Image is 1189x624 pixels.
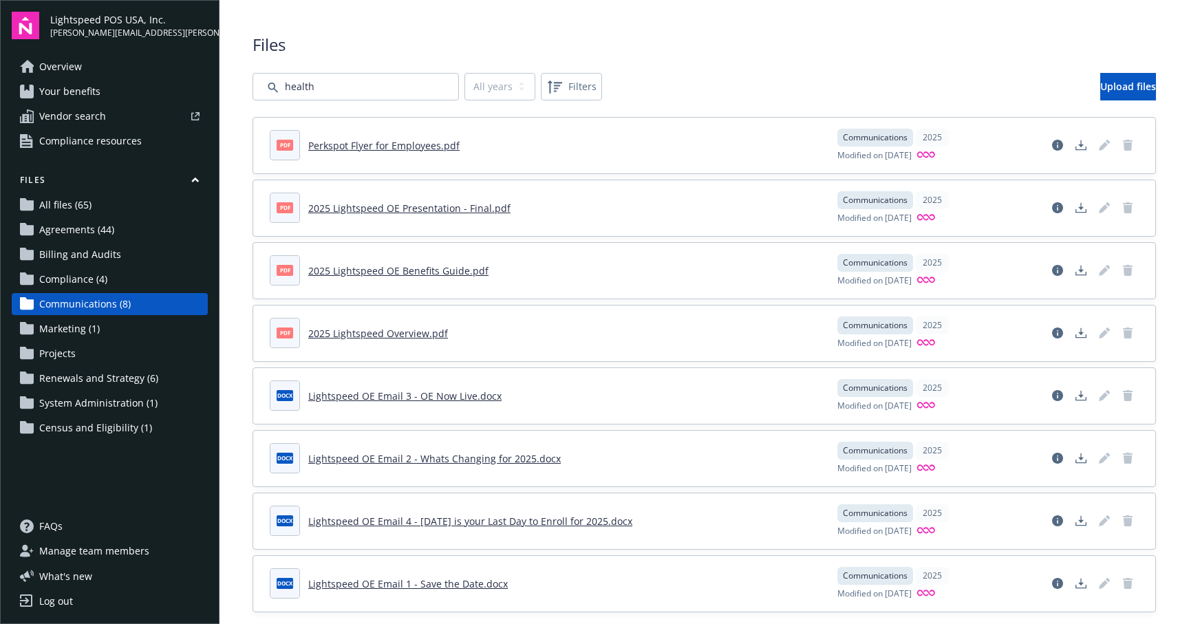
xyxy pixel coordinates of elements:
span: Edit document [1093,572,1115,594]
span: System Administration (1) [39,392,158,414]
a: Upload files [1100,73,1156,100]
a: All files (65) [12,194,208,216]
a: Agreements (44) [12,219,208,241]
a: Census and Eligibility (1) [12,417,208,439]
span: pdf [277,265,293,275]
a: Manage team members [12,540,208,562]
a: Lightspeed OE Email 2 - Whats Changing for 2025.docx [308,452,561,465]
a: Marketing (1) [12,318,208,340]
span: Filters [568,79,597,94]
a: Billing and Audits [12,244,208,266]
span: Billing and Audits [39,244,121,266]
span: Delete document [1117,322,1139,344]
button: What's new [12,569,114,583]
span: Overview [39,56,82,78]
a: Delete document [1117,259,1139,281]
span: Communications [843,444,908,457]
span: Edit document [1093,134,1115,156]
span: Files [253,33,1156,56]
span: Communications [843,257,908,269]
a: Your benefits [12,80,208,103]
span: Lightspeed POS USA, Inc. [50,12,208,27]
span: Projects [39,343,76,365]
span: Communications [843,507,908,519]
a: Renewals and Strategy (6) [12,367,208,389]
span: FAQs [39,515,63,537]
div: Log out [39,590,73,612]
a: Download document [1070,572,1092,594]
span: Modified on [DATE] [837,588,912,601]
a: Download document [1070,510,1092,532]
span: Delete document [1117,134,1139,156]
span: Marketing (1) [39,318,100,340]
span: Edit document [1093,510,1115,532]
span: Delete document [1117,197,1139,219]
span: Delete document [1117,447,1139,469]
a: View file details [1047,134,1069,156]
a: Communications (8) [12,293,208,315]
a: Download document [1070,322,1092,344]
span: Your benefits [39,80,100,103]
a: Edit document [1093,385,1115,407]
span: Modified on [DATE] [837,525,912,538]
a: Download document [1070,197,1092,219]
a: Projects [12,343,208,365]
a: Download document [1070,134,1092,156]
span: pdf [277,202,293,213]
a: Download document [1070,259,1092,281]
a: Perkspot Flyer for Employees.pdf [308,139,460,152]
a: View file details [1047,385,1069,407]
img: navigator-logo.svg [12,12,39,39]
input: Search by file name... [253,73,459,100]
button: Lightspeed POS USA, Inc.[PERSON_NAME][EMAIL_ADDRESS][PERSON_NAME][DOMAIN_NAME] [50,12,208,39]
a: 2025 Lightspeed OE Presentation - Final.pdf [308,202,511,215]
a: Compliance resources [12,130,208,152]
span: Modified on [DATE] [837,462,912,475]
span: Communications [843,131,908,144]
button: Filters [541,73,602,100]
span: Vendor search [39,105,106,127]
span: Modified on [DATE] [837,212,912,225]
span: Delete document [1117,572,1139,594]
span: Communications [843,319,908,332]
a: Lightspeed OE Email 3 - OE Now Live.docx [308,389,502,402]
span: Delete document [1117,385,1139,407]
span: Compliance (4) [39,268,107,290]
a: Lightspeed OE Email 4 - [DATE] is your Last Day to Enroll for 2025.docx [308,515,632,528]
a: 2025 Lightspeed OE Benefits Guide.pdf [308,264,489,277]
div: 2025 [916,316,949,334]
a: Download document [1070,447,1092,469]
span: docx [277,453,293,463]
span: Edit document [1093,322,1115,344]
a: View file details [1047,259,1069,281]
a: Edit document [1093,259,1115,281]
span: Communications [843,382,908,394]
span: Delete document [1117,510,1139,532]
div: 2025 [916,191,949,209]
a: View file details [1047,322,1069,344]
a: 2025 Lightspeed Overview.pdf [308,327,448,340]
span: Census and Eligibility (1) [39,417,152,439]
span: Edit document [1093,197,1115,219]
span: Communications [843,570,908,582]
a: FAQs [12,515,208,537]
a: View file details [1047,572,1069,594]
div: 2025 [916,504,949,522]
button: Files [12,174,208,191]
span: Filters [544,76,599,98]
span: Manage team members [39,540,149,562]
span: Compliance resources [39,130,142,152]
a: View file details [1047,197,1069,219]
span: [PERSON_NAME][EMAIL_ADDRESS][PERSON_NAME][DOMAIN_NAME] [50,27,208,39]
